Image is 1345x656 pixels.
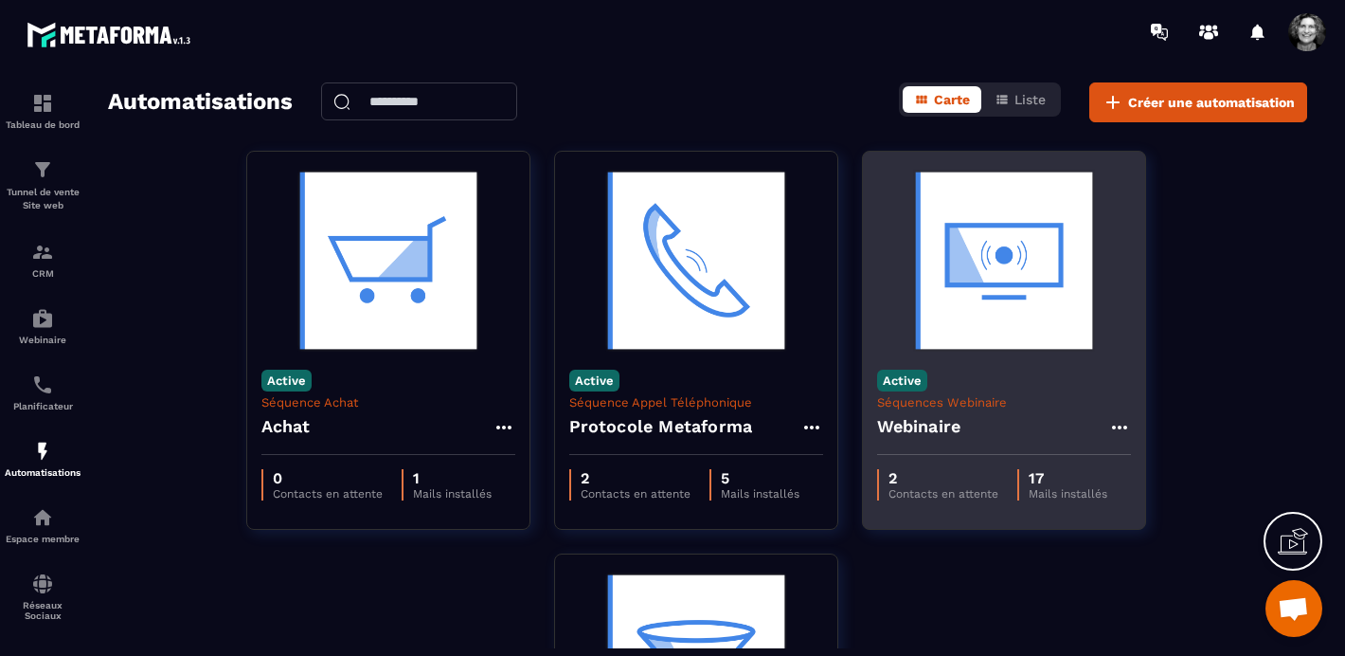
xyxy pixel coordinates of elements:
p: 17 [1029,469,1107,487]
h2: Automatisations [108,82,293,122]
p: Contacts en attente [581,487,690,501]
p: Active [569,370,619,392]
img: formation [31,92,54,115]
img: automations [31,506,54,529]
img: automation-background [877,166,1131,355]
p: 0 [273,469,383,487]
img: logo [27,17,197,52]
p: Tunnel de vente Site web [5,186,81,212]
p: Espace membre [5,534,81,544]
p: Contacts en attente [888,487,998,501]
p: 1 [413,469,492,487]
span: Carte [934,92,970,107]
p: Séquence Achat [261,395,515,410]
a: schedulerschedulerPlanificateur [5,359,81,426]
img: scheduler [31,374,54,396]
a: formationformationTableau de bord [5,78,81,144]
h4: Webinaire [877,413,961,440]
img: formation [31,241,54,264]
img: social-network [31,573,54,595]
p: 2 [581,469,690,487]
button: Créer une automatisation [1089,82,1307,122]
p: CRM [5,268,81,279]
p: Séquences Webinaire [877,395,1131,410]
img: automation-background [569,166,823,355]
span: Liste [1014,92,1046,107]
p: Mails installés [1029,487,1107,501]
p: Réseaux Sociaux [5,600,81,621]
a: formationformationCRM [5,227,81,293]
p: 2 [888,469,998,487]
p: Mails installés [413,487,492,501]
button: Liste [983,86,1057,113]
h4: Protocole Metaforma [569,413,753,440]
p: Séquence Appel Téléphonique [569,395,823,410]
div: Ouvrir le chat [1265,580,1322,637]
p: Planificateur [5,401,81,411]
p: Contacts en attente [273,487,383,501]
img: automation-background [261,166,515,355]
a: automationsautomationsAutomatisations [5,426,81,492]
button: Carte [903,86,981,113]
img: automations [31,307,54,330]
a: automationsautomationsWebinaire [5,293,81,359]
h4: Achat [261,413,311,440]
span: Créer une automatisation [1128,93,1295,112]
p: Active [261,370,312,392]
img: formation [31,158,54,181]
p: Active [877,370,927,392]
a: automationsautomationsEspace membre [5,492,81,558]
p: Webinaire [5,335,81,345]
a: formationformationTunnel de vente Site web [5,144,81,227]
p: Tableau de bord [5,119,81,130]
p: Mails installés [721,487,799,501]
a: social-networksocial-networkRéseaux Sociaux [5,558,81,635]
img: automations [31,440,54,463]
p: Automatisations [5,467,81,478]
p: 5 [721,469,799,487]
